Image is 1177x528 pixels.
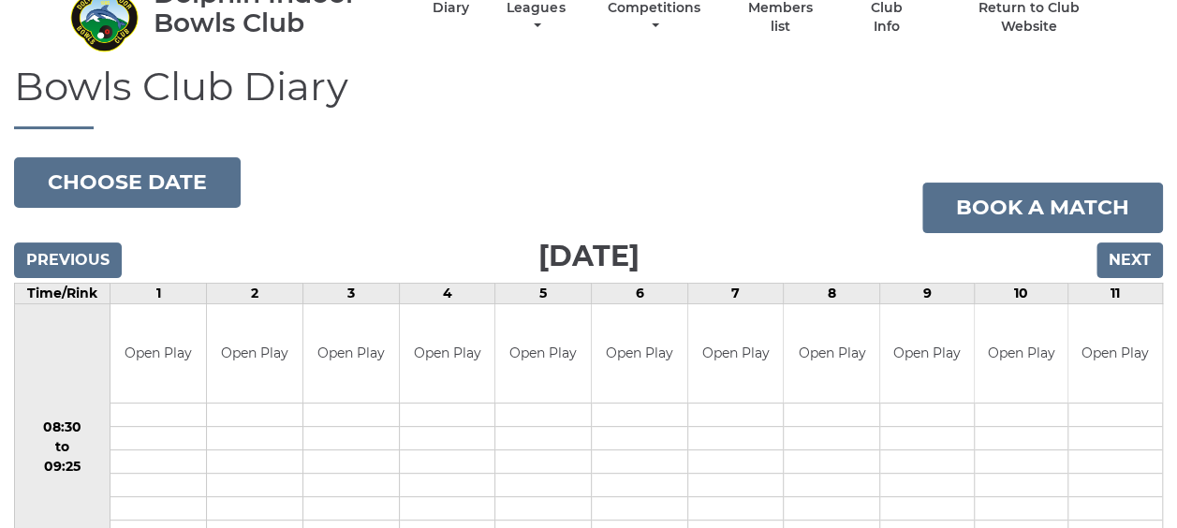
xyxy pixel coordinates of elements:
td: 8 [784,284,880,304]
td: 4 [399,284,495,304]
td: 11 [1068,284,1163,304]
td: Open Play [592,304,687,403]
td: Open Play [400,304,495,403]
td: 7 [687,284,784,304]
button: Choose date [14,157,241,208]
td: 3 [302,284,399,304]
td: Open Play [688,304,784,403]
a: Book a match [922,183,1163,233]
td: 1 [110,284,207,304]
h1: Bowls Club Diary [14,65,1163,129]
input: Previous [14,242,122,278]
td: Open Play [495,304,591,403]
td: Open Play [880,304,974,403]
td: 6 [592,284,688,304]
td: 10 [974,284,1068,304]
td: 5 [495,284,592,304]
input: Next [1096,242,1163,278]
td: Open Play [207,304,302,403]
td: Open Play [784,304,879,403]
td: 2 [207,284,303,304]
td: Open Play [1068,304,1162,403]
td: 9 [880,284,975,304]
td: Open Play [110,304,206,403]
td: Open Play [975,304,1068,403]
td: Time/Rink [15,284,110,304]
td: Open Play [303,304,399,403]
